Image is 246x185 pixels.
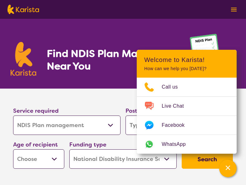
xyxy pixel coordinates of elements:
[162,140,193,149] span: WhatsApp
[13,107,59,115] label: Service required
[137,50,237,154] div: Channel Menu
[13,141,58,148] label: Age of recipient
[231,8,237,12] img: menu
[144,66,229,71] p: How can we help you [DATE]?
[219,160,237,177] button: Channel Menu
[162,121,192,130] span: Facebook
[69,141,106,148] label: Funding type
[182,150,233,169] button: Search
[47,47,177,72] h1: Find NDIS Plan Managers Near You
[144,56,229,64] h2: Welcome to Karista!
[7,5,39,14] img: Karista logo
[137,135,237,154] a: Web link opens in a new tab.
[190,34,235,89] img: plan-management
[125,116,233,135] input: Type
[137,78,237,154] ul: Choose channel
[125,107,180,115] label: Postcode or Suburb
[162,82,185,92] span: Call us
[11,42,36,76] img: Karista logo
[162,101,191,111] span: Live Chat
